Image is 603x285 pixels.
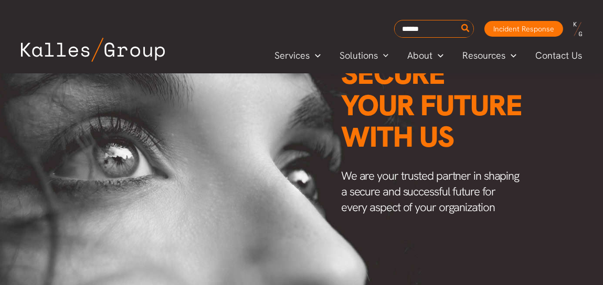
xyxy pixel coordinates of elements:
span: About [407,48,432,63]
a: ResourcesMenu Toggle [453,48,526,63]
a: ServicesMenu Toggle [265,48,330,63]
span: We are your trusted partner in shaping a secure and successful future for every aspect of your or... [341,168,519,215]
span: Contact Us [535,48,582,63]
span: Secure your future with us [341,55,522,156]
span: Solutions [340,48,378,63]
nav: Primary Site Navigation [265,47,593,64]
a: Incident Response [484,21,563,37]
a: Contact Us [526,48,593,63]
span: Resources [462,48,505,63]
span: Menu Toggle [505,48,516,63]
button: Search [459,20,472,37]
span: Menu Toggle [310,48,321,63]
a: SolutionsMenu Toggle [330,48,398,63]
span: Services [274,48,310,63]
span: Menu Toggle [378,48,389,63]
span: Menu Toggle [432,48,443,63]
img: Kalles Group [21,38,165,62]
a: AboutMenu Toggle [398,48,453,63]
